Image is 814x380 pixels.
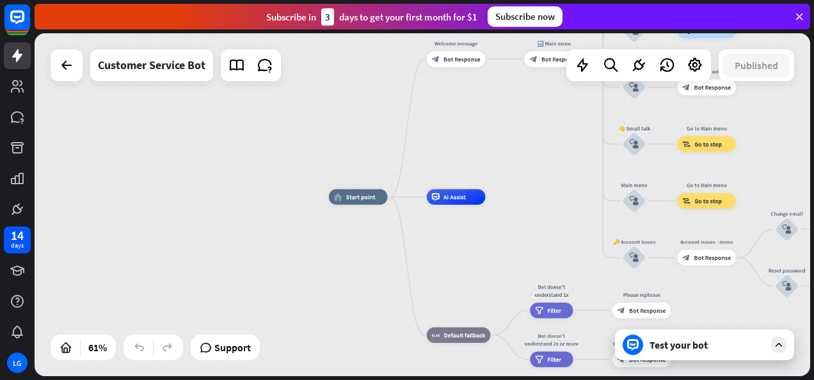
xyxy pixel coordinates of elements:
[607,340,677,347] div: Contact us or start again
[694,83,731,91] span: Bot Response
[671,181,742,189] div: Go to Main menu
[618,356,625,363] i: block_bot_response
[610,125,657,132] div: 👋 Small talk
[782,225,792,234] i: block_user_input
[782,281,792,291] i: block_user_input
[518,40,589,47] div: 🔙 Main menu
[321,8,334,26] div: 3
[630,196,639,206] i: block_user_input
[535,356,543,363] i: filter
[630,83,639,92] i: block_user_input
[682,197,690,205] i: block_goto
[694,140,722,148] span: Go to step
[671,125,742,132] div: Go to Main menu
[763,210,810,218] div: Change email
[682,27,690,35] i: builder_tree
[547,356,561,363] span: Filter
[432,331,440,338] i: block_fallback
[535,306,543,314] i: filter
[629,306,666,314] span: Bot Response
[547,306,561,314] span: Filter
[682,83,690,91] i: block_bot_response
[694,197,722,205] span: Go to step
[346,193,376,201] span: Start point
[607,291,677,299] div: Please rephrase
[266,8,477,26] div: Subscribe in days to get your first month for $1
[723,54,790,77] button: Published
[7,352,28,373] div: LG
[98,49,205,81] div: Customer Service Bot
[432,55,440,63] i: block_bot_response
[694,254,731,262] span: Bot Response
[530,55,538,63] i: block_bot_response
[682,140,690,148] i: block_goto
[629,356,666,363] span: Bot Response
[84,337,111,358] div: 61%
[524,283,579,298] div: Bot doesn't understand 1x
[610,238,657,246] div: 🔑 Account issues
[11,230,24,241] div: 14
[443,193,466,201] span: AI Assist
[444,331,486,338] span: Default fallback
[488,6,563,27] div: Subscribe now
[541,55,579,63] span: Bot Response
[763,266,810,274] div: Reset password
[421,40,491,47] div: Welcome message
[618,306,625,314] i: block_bot_response
[671,238,742,246] div: Account issues - menu
[630,26,639,35] i: block_user_input
[630,253,639,262] i: block_user_input
[334,193,342,201] i: home_2
[524,332,579,347] div: Bot doesn't understand 2x or more
[630,139,639,149] i: block_user_input
[4,226,31,253] a: 14 days
[443,55,481,63] span: Bot Response
[214,337,251,358] span: Support
[682,254,690,262] i: block_bot_response
[10,5,49,44] button: Open LiveChat chat widget
[610,181,657,189] div: Main menu
[11,241,24,250] div: days
[650,338,765,351] div: Test your bot
[694,27,707,35] span: Flow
